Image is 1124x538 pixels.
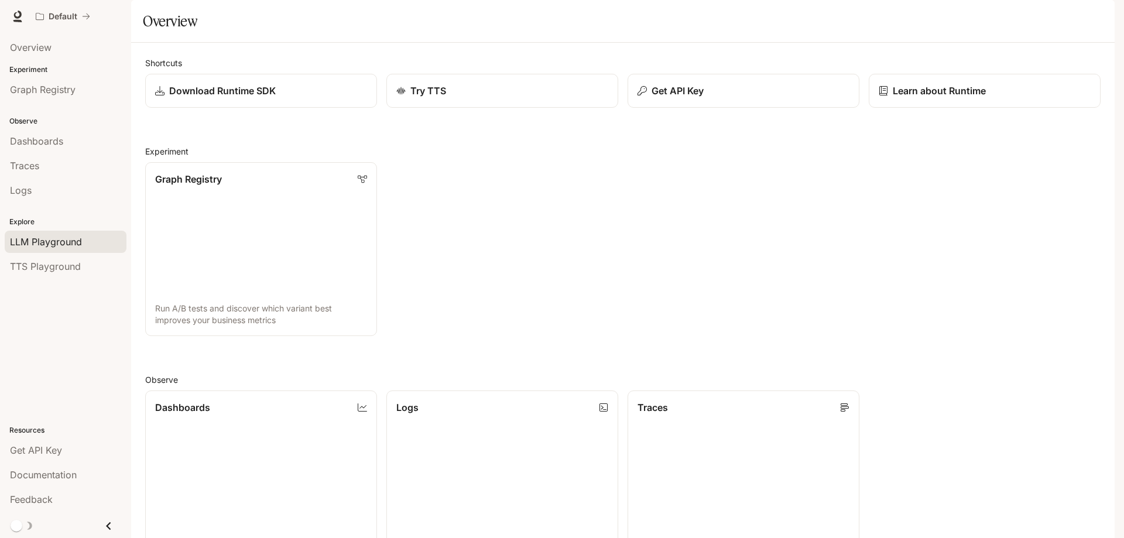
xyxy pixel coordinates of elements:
p: Download Runtime SDK [169,84,276,98]
a: Learn about Runtime [869,74,1101,108]
p: Get API Key [652,84,704,98]
p: Try TTS [410,84,446,98]
p: Graph Registry [155,172,222,186]
h1: Overview [143,9,197,33]
a: Try TTS [386,74,618,108]
button: Get API Key [628,74,859,108]
button: All workspaces [30,5,95,28]
a: Download Runtime SDK [145,74,377,108]
h2: Observe [145,373,1101,386]
p: Dashboards [155,400,210,414]
p: Run A/B tests and discover which variant best improves your business metrics [155,303,367,326]
p: Logs [396,400,419,414]
h2: Experiment [145,145,1101,157]
h2: Shortcuts [145,57,1101,69]
a: Graph RegistryRun A/B tests and discover which variant best improves your business metrics [145,162,377,336]
p: Learn about Runtime [893,84,986,98]
p: Traces [638,400,668,414]
p: Default [49,12,77,22]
